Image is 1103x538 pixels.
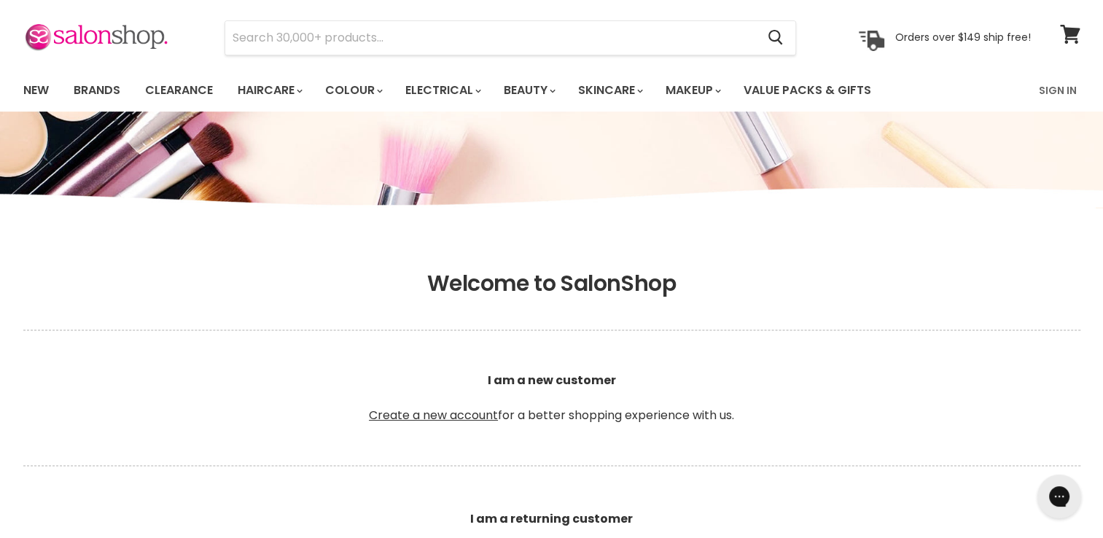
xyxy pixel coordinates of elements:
p: Orders over $149 ship free! [895,31,1031,44]
nav: Main [5,69,1099,112]
form: Product [225,20,796,55]
b: I am a new customer [488,372,616,389]
a: New [12,75,60,106]
button: Search [757,21,795,55]
p: for a better shopping experience with us. [23,337,1080,459]
a: Beauty [493,75,564,106]
h1: Welcome to SalonShop [23,270,1080,297]
a: Electrical [394,75,490,106]
a: Clearance [134,75,224,106]
a: Colour [314,75,391,106]
a: Brands [63,75,131,106]
iframe: Gorgias live chat messenger [1030,469,1088,523]
a: Skincare [567,75,652,106]
a: Makeup [655,75,730,106]
a: Sign In [1030,75,1086,106]
a: Haircare [227,75,311,106]
ul: Main menu [12,69,956,112]
b: I am a returning customer [470,510,633,527]
input: Search [225,21,757,55]
a: Value Packs & Gifts [733,75,882,106]
a: Create a new account [369,407,498,424]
